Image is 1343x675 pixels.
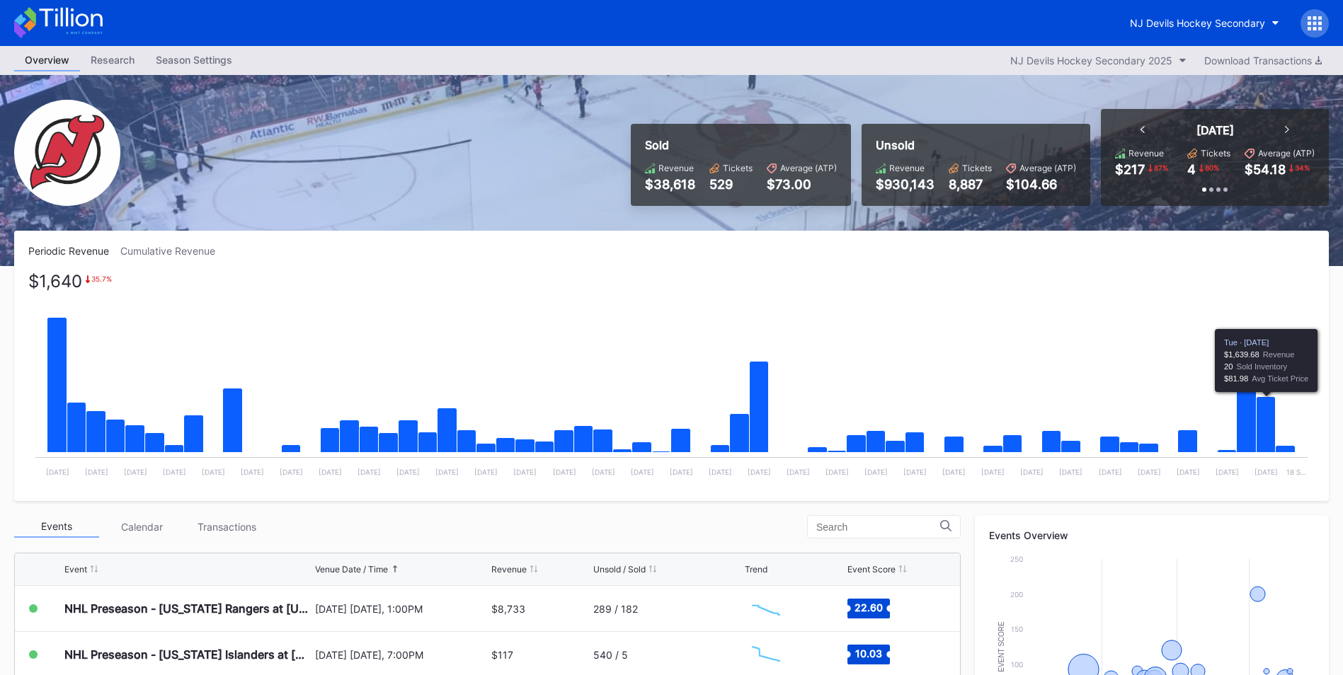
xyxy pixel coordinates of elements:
[1130,17,1265,29] div: NJ Devils Hockey Secondary
[989,529,1315,541] div: Events Overview
[1204,54,1322,67] div: Download Transactions
[145,50,243,71] a: Season Settings
[319,468,342,476] text: [DATE]
[631,468,654,476] text: [DATE]
[64,564,87,575] div: Event
[816,521,940,533] input: Search
[14,516,99,538] div: Events
[998,621,1005,672] text: Event Score
[124,468,147,476] text: [DATE]
[1204,162,1221,173] div: 80 %
[28,275,82,288] div: $1,640
[748,468,771,476] text: [DATE]
[1293,162,1311,173] div: 34 %
[80,50,145,71] a: Research
[723,163,753,173] div: Tickets
[855,647,882,659] text: 10.03
[1059,468,1082,476] text: [DATE]
[962,163,992,173] div: Tickets
[1003,51,1194,70] button: NJ Devils Hockey Secondary 2025
[1119,10,1290,36] button: NJ Devils Hockey Secondary
[491,603,525,615] div: $8,733
[64,601,312,616] div: NHL Preseason - [US_STATE] Rangers at [US_STATE] Devils
[745,564,767,575] div: Trend
[1245,162,1286,177] div: $54.18
[315,564,388,575] div: Venue Date / Time
[1138,468,1161,476] text: [DATE]
[787,468,810,476] text: [DATE]
[1010,54,1172,67] div: NJ Devils Hockey Secondary 2025
[1187,162,1196,177] div: 4
[396,468,420,476] text: [DATE]
[1010,590,1023,599] text: 200
[1011,660,1023,669] text: 100
[855,601,883,613] text: 22.60
[745,591,787,626] svg: Chart title
[474,468,498,476] text: [DATE]
[593,564,646,575] div: Unsold / Sold
[1128,148,1164,158] div: Revenue
[1201,148,1230,158] div: Tickets
[645,177,695,192] div: $38,618
[709,468,732,476] text: [DATE]
[825,468,849,476] text: [DATE]
[28,245,120,257] div: Periodic Revenue
[903,468,927,476] text: [DATE]
[1099,468,1122,476] text: [DATE]
[163,468,186,476] text: [DATE]
[46,468,69,476] text: [DATE]
[1286,468,1306,476] text: 18 S…
[593,603,638,615] div: 289 / 182
[1019,163,1076,173] div: Average (ATP)
[1153,162,1170,173] div: 87 %
[1011,625,1023,633] text: 150
[315,603,488,615] div: [DATE] [DATE], 1:00PM
[745,637,787,672] svg: Chart title
[709,177,753,192] div: 529
[241,468,264,476] text: [DATE]
[315,649,488,661] div: [DATE] [DATE], 7:00PM
[491,564,527,575] div: Revenue
[85,468,108,476] text: [DATE]
[864,468,888,476] text: [DATE]
[1216,468,1239,476] text: [DATE]
[1197,51,1329,70] button: Download Transactions
[593,649,628,661] div: 540 / 5
[145,50,243,70] div: Season Settings
[767,177,837,192] div: $73.00
[658,163,694,173] div: Revenue
[513,468,537,476] text: [DATE]
[28,275,1315,487] svg: Chart title
[491,649,513,661] div: $117
[670,468,693,476] text: [DATE]
[847,564,896,575] div: Event Score
[876,138,1076,152] div: Unsold
[91,275,112,283] div: 35.7 %
[358,468,381,476] text: [DATE]
[435,468,459,476] text: [DATE]
[64,647,312,662] div: NHL Preseason - [US_STATE] Islanders at [US_STATE] Devils
[592,468,615,476] text: [DATE]
[120,245,227,257] div: Cumulative Revenue
[1115,162,1145,177] div: $217
[14,50,80,71] a: Overview
[876,177,935,192] div: $930,143
[99,516,184,538] div: Calendar
[202,468,225,476] text: [DATE]
[942,468,966,476] text: [DATE]
[280,468,303,476] text: [DATE]
[80,50,145,70] div: Research
[1010,555,1023,563] text: 250
[553,468,576,476] text: [DATE]
[780,163,837,173] div: Average (ATP)
[1255,468,1278,476] text: [DATE]
[1020,468,1044,476] text: [DATE]
[981,468,1005,476] text: [DATE]
[184,516,269,538] div: Transactions
[14,100,120,206] img: NJ_Devils_Hockey_Secondary.png
[1177,468,1200,476] text: [DATE]
[1196,123,1234,137] div: [DATE]
[1006,177,1076,192] div: $104.66
[949,177,992,192] div: 8,887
